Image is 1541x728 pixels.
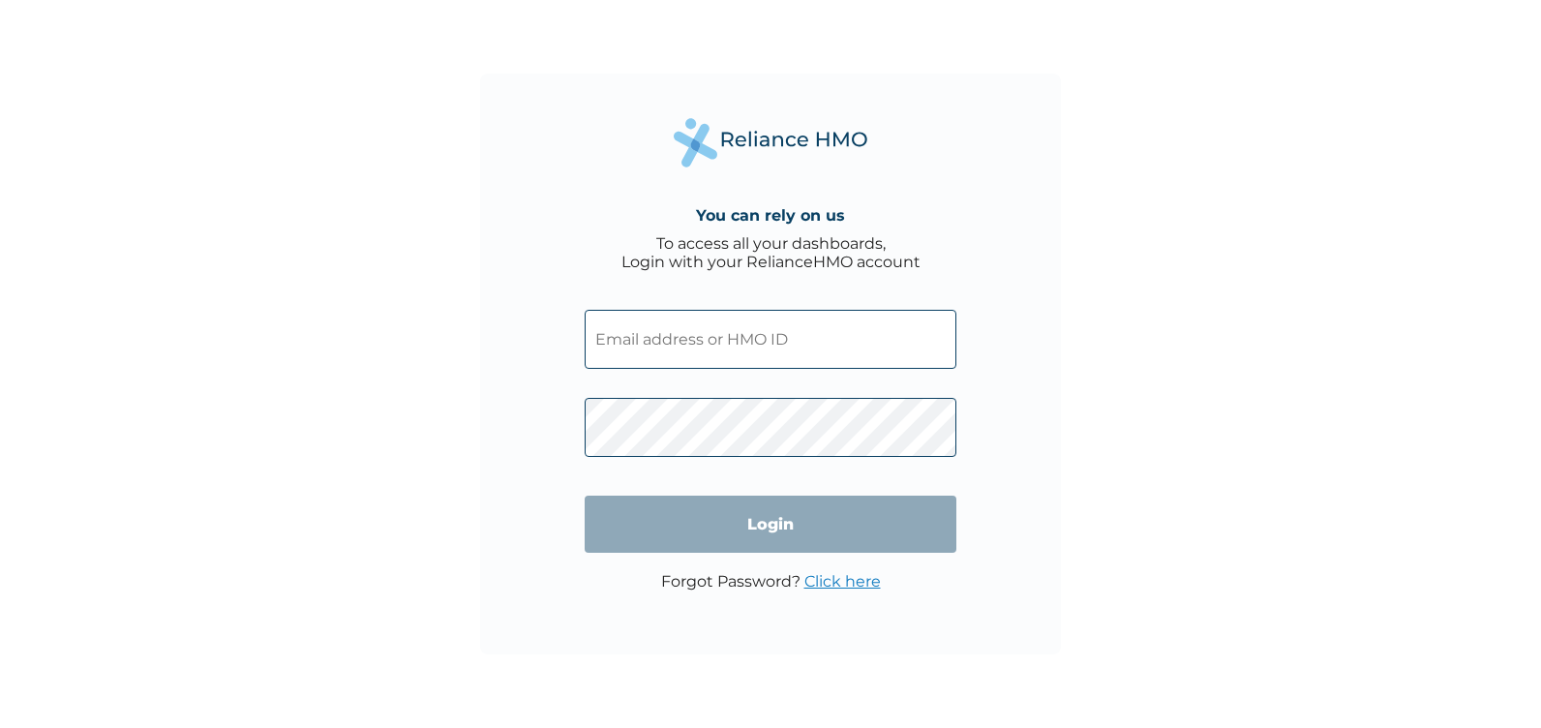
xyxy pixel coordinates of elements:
img: Reliance Health's Logo [674,118,867,167]
input: Login [585,496,956,553]
div: To access all your dashboards, Login with your RelianceHMO account [621,234,921,271]
h4: You can rely on us [696,206,845,225]
input: Email address or HMO ID [585,310,956,369]
p: Forgot Password? [661,572,881,591]
a: Click here [804,572,881,591]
